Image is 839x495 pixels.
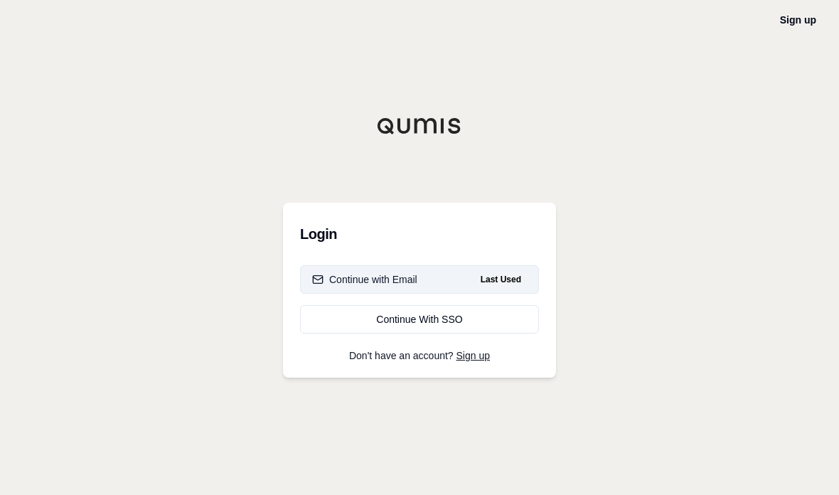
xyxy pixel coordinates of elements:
[780,14,816,26] a: Sign up
[312,312,527,326] div: Continue With SSO
[456,350,490,361] a: Sign up
[377,117,462,134] img: Qumis
[300,305,539,334] a: Continue With SSO
[300,220,539,248] h3: Login
[475,271,527,288] span: Last Used
[300,351,539,361] p: Don't have an account?
[312,272,417,287] div: Continue with Email
[300,265,539,294] button: Continue with EmailLast Used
